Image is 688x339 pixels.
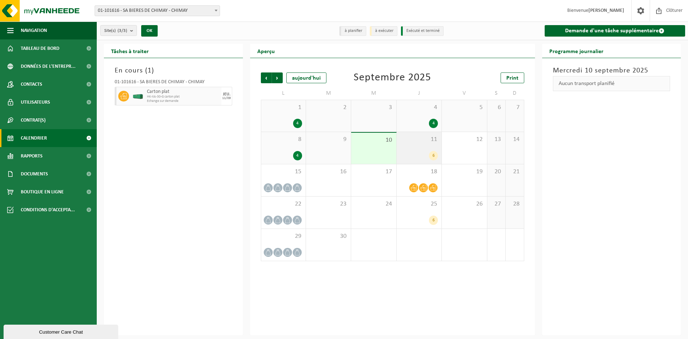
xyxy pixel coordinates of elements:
[400,200,438,208] span: 25
[147,95,220,99] span: HK-XA-30-G carton plat
[491,200,502,208] span: 27
[354,72,431,83] div: Septembre 2025
[261,87,306,100] td: L
[21,183,64,201] span: Boutique en ligne
[429,216,438,225] div: 6
[310,104,347,112] span: 2
[265,168,302,176] span: 15
[400,104,438,112] span: 4
[355,168,392,176] span: 17
[21,111,46,129] span: Contrat(s)
[21,129,47,147] span: Calendrier
[21,93,50,111] span: Utilisateurs
[115,65,232,76] h3: En cours ( )
[265,104,302,112] span: 1
[545,25,685,37] a: Demande d'une tâche supplémentaire
[272,72,283,83] span: Suivant
[442,87,487,100] td: V
[293,151,302,160] div: 4
[147,99,220,103] span: Echange sur demande
[104,44,156,58] h2: Tâches à traiter
[250,44,282,58] h2: Aperçu
[261,72,272,83] span: Précédent
[553,65,670,76] h3: Mercredi 10 septembre 2025
[310,168,347,176] span: 16
[509,104,520,112] span: 7
[21,57,76,75] span: Données de l'entrepr...
[118,28,127,33] count: (3/3)
[147,89,220,95] span: Carton plat
[445,168,483,176] span: 19
[400,136,438,143] span: 11
[95,5,220,16] span: 01-101616 - SA BIERES DE CHIMAY - CHIMAY
[355,200,392,208] span: 24
[21,201,75,219] span: Conditions d'accepta...
[397,87,442,100] td: J
[509,168,520,176] span: 21
[339,26,366,36] li: à planifier
[553,76,670,91] div: Aucun transport planifié
[509,136,520,143] span: 14
[445,136,483,143] span: 12
[306,87,351,100] td: M
[286,72,326,83] div: aujourd'hui
[223,92,230,96] div: JEU.
[491,168,502,176] span: 20
[133,94,143,99] img: HK-XA-30-GN-00
[104,25,127,36] span: Site(s)
[400,168,438,176] span: 18
[148,67,152,74] span: 1
[310,200,347,208] span: 23
[115,80,232,87] div: 01-101616 - SA BIERES DE CHIMAY - CHIMAY
[429,151,438,160] div: 6
[265,136,302,143] span: 8
[21,75,42,93] span: Contacts
[95,6,220,16] span: 01-101616 - SA BIERES DE CHIMAY - CHIMAY
[265,200,302,208] span: 22
[351,87,396,100] td: M
[491,136,502,143] span: 13
[401,26,444,36] li: Exécuté et terminé
[445,104,483,112] span: 5
[21,39,59,57] span: Tableau de bord
[429,119,438,128] div: 4
[506,87,524,100] td: D
[491,104,502,112] span: 6
[509,200,520,208] span: 28
[355,136,392,144] span: 10
[370,26,397,36] li: à exécuter
[265,232,302,240] span: 29
[542,44,611,58] h2: Programme journalier
[4,323,120,339] iframe: chat widget
[588,8,624,13] strong: [PERSON_NAME]
[445,200,483,208] span: 26
[355,104,392,112] span: 3
[21,147,43,165] span: Rapports
[501,72,524,83] a: Print
[487,87,506,100] td: S
[100,25,137,36] button: Site(s)(3/3)
[222,96,231,100] div: 11/09
[21,22,47,39] span: Navigation
[141,25,158,37] button: OK
[293,119,302,128] div: 4
[21,165,48,183] span: Documents
[310,232,347,240] span: 30
[506,75,519,81] span: Print
[310,136,347,143] span: 9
